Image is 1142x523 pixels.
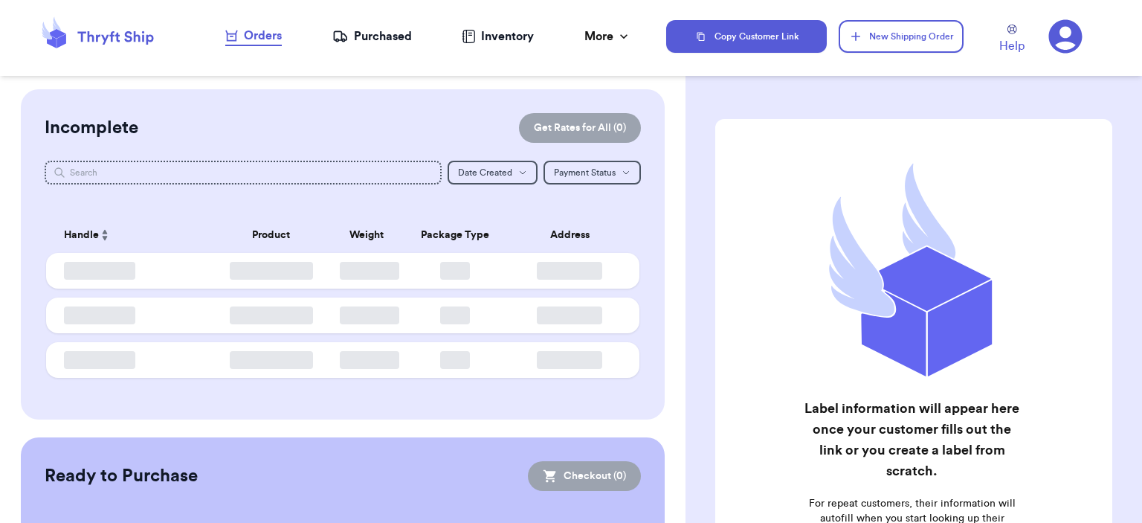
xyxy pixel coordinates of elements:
span: Payment Status [554,168,616,177]
th: Weight [331,217,402,253]
button: Copy Customer Link [666,20,827,53]
button: Get Rates for All (0) [519,113,641,143]
h2: Ready to Purchase [45,464,198,488]
h2: Label information will appear here once your customer fills out the link or you create a label fr... [801,398,1023,481]
h2: Incomplete [45,116,138,140]
span: Date Created [458,168,512,177]
span: Handle [64,228,99,243]
div: Orders [225,27,282,45]
a: Orders [225,27,282,46]
a: Help [999,25,1025,55]
input: Search [45,161,442,185]
span: Help [999,37,1025,55]
a: Inventory [462,28,534,45]
button: Payment Status [543,161,641,185]
a: Purchased [332,28,412,45]
div: More [584,28,631,45]
button: New Shipping Order [839,20,964,53]
th: Address [509,217,639,253]
button: Checkout (0) [528,461,641,491]
button: Date Created [448,161,538,185]
button: Sort ascending [99,226,111,244]
th: Product [212,217,331,253]
th: Package Type [402,217,509,253]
